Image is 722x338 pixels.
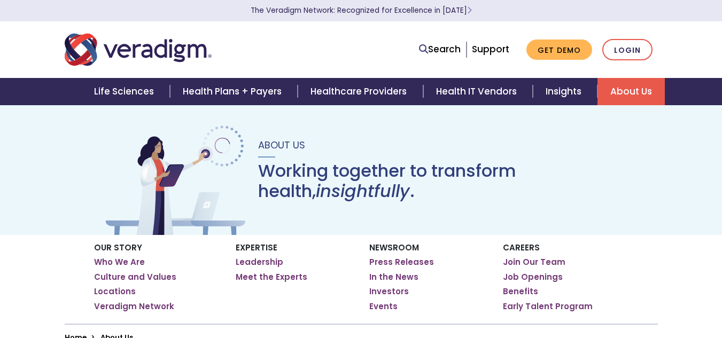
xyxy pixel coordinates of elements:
a: Culture and Values [94,272,176,282]
span: Learn More [467,5,472,15]
h1: Working together to transform health, . [258,161,619,202]
a: Press Releases [369,257,434,268]
a: Meet the Experts [236,272,307,282]
a: Join Our Team [503,257,565,268]
a: Job Openings [503,272,563,282]
a: Benefits [503,286,538,297]
a: Get Demo [526,40,592,60]
a: Insights [533,78,597,105]
a: The Veradigm Network: Recognized for Excellence in [DATE]Learn More [251,5,472,15]
a: Life Sciences [81,78,170,105]
a: About Us [597,78,665,105]
a: Locations [94,286,136,297]
span: About Us [258,138,305,152]
a: Early Talent Program [503,301,593,312]
a: Health IT Vendors [423,78,533,105]
a: Search [419,42,461,57]
a: Leadership [236,257,283,268]
a: Health Plans + Payers [170,78,298,105]
a: Events [369,301,398,312]
a: Login [602,39,653,61]
a: Investors [369,286,409,297]
a: Veradigm Network [94,301,174,312]
a: Support [472,43,509,56]
a: Healthcare Providers [298,78,423,105]
em: insightfully [316,179,410,203]
a: In the News [369,272,418,282]
a: Who We Are [94,257,145,268]
img: Veradigm logo [65,32,212,67]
